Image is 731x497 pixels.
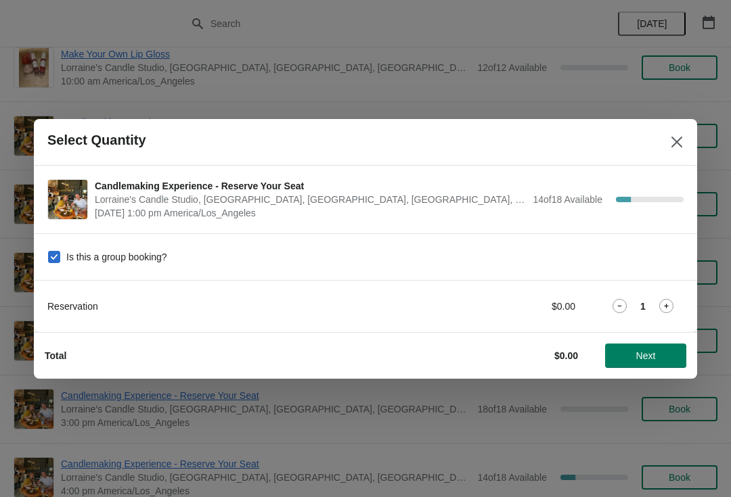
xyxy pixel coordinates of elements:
strong: Total [45,350,66,361]
button: Close [665,130,689,154]
span: [DATE] 1:00 pm America/Los_Angeles [95,206,526,220]
span: Is this a group booking? [66,250,167,264]
span: Next [636,350,656,361]
strong: 1 [640,300,646,313]
h2: Select Quantity [47,133,146,148]
span: Lorraine's Candle Studio, [GEOGRAPHIC_DATA], [GEOGRAPHIC_DATA], [GEOGRAPHIC_DATA], [GEOGRAPHIC_DATA] [95,193,526,206]
div: Reservation [47,300,423,313]
strong: $0.00 [554,350,578,361]
div: $0.00 [450,300,575,313]
button: Next [605,344,686,368]
span: Candlemaking Experience - Reserve Your Seat [95,179,526,193]
span: 14 of 18 Available [533,194,602,205]
img: Candlemaking Experience - Reserve Your Seat | Lorraine's Candle Studio, Market Street, Pacific Be... [48,180,87,219]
